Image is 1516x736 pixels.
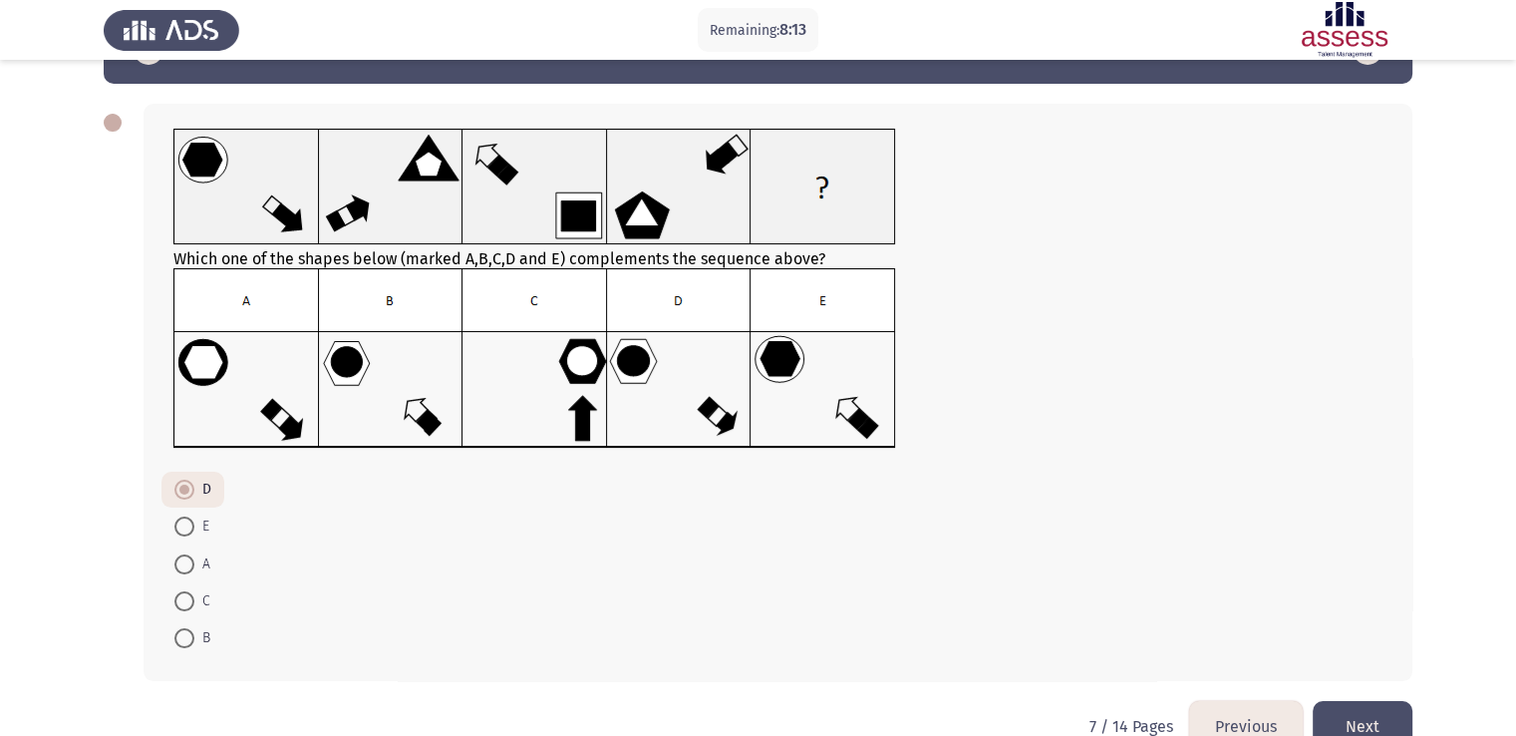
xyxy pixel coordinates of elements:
[194,478,211,502] span: D
[173,129,896,245] img: MTczZDRiOWUtYjU5Zi00NDExLWFhZWYtNDQxMjFhOTMzYTQ3MTY1Mzk4NjM0NjYzMw==.png
[194,552,210,576] span: A
[173,268,896,449] img: OTQ2YWE3ZWEtOGIxMS00MjdmLWIyODgtN2FhNzA1N2Y0OTZlMTY1Mzk4NjM0NzM1Ng==.png
[194,515,209,539] span: E
[1277,2,1412,58] img: Assessment logo of Focus 3 Module+ CCE (A) Hero
[104,2,239,58] img: Assess Talent Management logo
[173,129,1382,453] div: Which one of the shapes below (marked A,B,C,D and E) complements the sequence above?
[194,589,210,613] span: C
[1089,717,1173,736] p: 7 / 14 Pages
[779,20,806,39] span: 8:13
[194,626,210,650] span: B
[710,18,806,43] p: Remaining:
